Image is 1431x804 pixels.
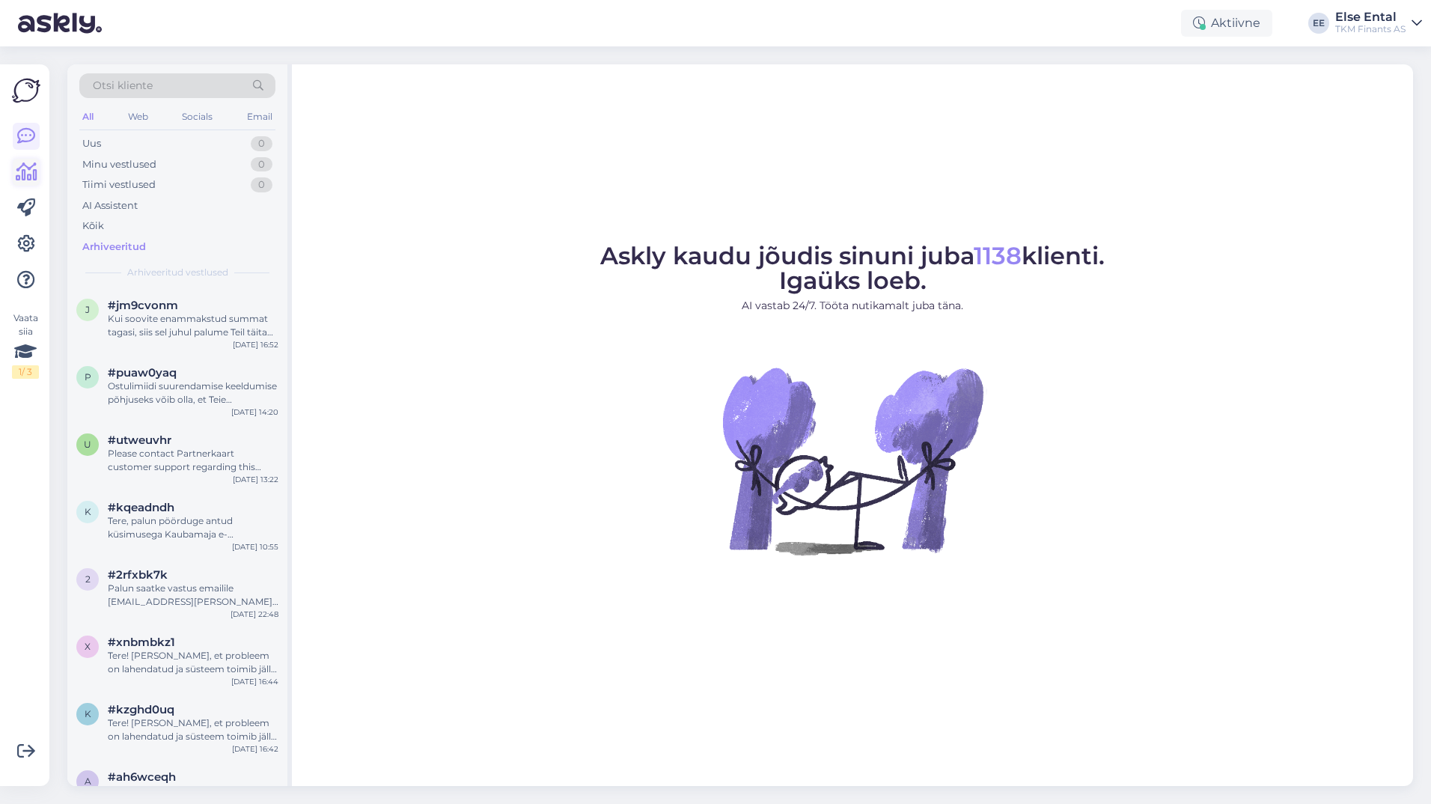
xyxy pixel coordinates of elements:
span: #ah6wceqh [108,770,176,784]
div: [DATE] 13:22 [233,474,278,485]
span: u [84,439,91,450]
div: 0 [251,136,272,151]
span: Otsi kliente [93,78,153,94]
div: Web [125,107,151,127]
div: Palun saatke vastus emailile [EMAIL_ADDRESS][PERSON_NAME][DOMAIN_NAME] [108,582,278,609]
div: Uus [82,136,101,151]
span: j [85,304,90,315]
div: Vaata siia [12,311,39,379]
div: EE [1308,13,1329,34]
span: #kqeadndh [108,501,174,514]
div: 0 [251,157,272,172]
a: Else EntalTKM Finants AS [1335,11,1422,35]
div: [DATE] 16:44 [231,676,278,687]
span: k [85,708,91,719]
div: Else Ental [1335,11,1406,23]
div: AI Assistent [82,198,138,213]
div: All [79,107,97,127]
div: 0 [251,177,272,192]
div: Minu vestlused [82,157,156,172]
div: Tere! [PERSON_NAME], et probleem on lahendatud ja süsteem toimib jälle. Vabandame ebamugavuste pä... [108,649,278,676]
div: TKM Finants AS [1335,23,1406,35]
div: [DATE] 14:20 [231,406,278,418]
span: a [85,776,91,787]
span: 2 [85,573,91,585]
div: Tere, palun pöörduge antud küsimusega Kaubamaja e-[PERSON_NAME] [PERSON_NAME] telefonil 667 3100 ... [108,514,278,541]
span: Askly kaudu jõudis sinuni juba klienti. Igaüks loeb. [600,241,1105,295]
div: [DATE] 16:52 [233,339,278,350]
div: Socials [179,107,216,127]
div: Arhiveeritud [82,240,146,255]
div: [DATE] 22:48 [231,609,278,620]
div: Tiimi vestlused [82,177,156,192]
span: x [85,641,91,652]
div: [DATE] 10:55 [232,541,278,552]
div: [DATE] 16:42 [232,743,278,755]
div: Kõik [82,219,104,234]
span: 1138 [974,241,1022,270]
div: Aktiivne [1181,10,1272,37]
span: #kzghd0uq [108,703,174,716]
span: #2rfxbk7k [108,568,168,582]
div: Please contact Partnerkaart customer support regarding this issue: Mon-Fri 9-17, 667 3444, e-mail... [108,447,278,474]
div: 1 / 3 [12,365,39,379]
div: Tere! [PERSON_NAME], et probleem on lahendatud ja süsteem toimib jälle. Vabandame ebamugavuste pä... [108,716,278,743]
span: p [85,371,91,383]
span: #jm9cvonm [108,299,178,312]
p: AI vastab 24/7. Tööta nutikamalt juba täna. [600,298,1105,314]
div: Ostulimiidi suurendamise keeldumise põhjuseks võib olla, et Teie krediidihinnang ostulimiidi suur... [108,380,278,406]
span: k [85,506,91,517]
div: Email [244,107,275,127]
span: #xnbmbkz1 [108,636,175,649]
img: No Chat active [718,326,987,595]
div: Kui soovite enammakstud summat tagasi, siis sel juhul palume Teil täita ettemaksu tagasiküsimise ... [108,312,278,339]
img: Askly Logo [12,76,40,105]
span: #puaw0yaq [108,366,177,380]
span: Arhiveeritud vestlused [127,266,228,279]
span: #utweuvhr [108,433,171,447]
